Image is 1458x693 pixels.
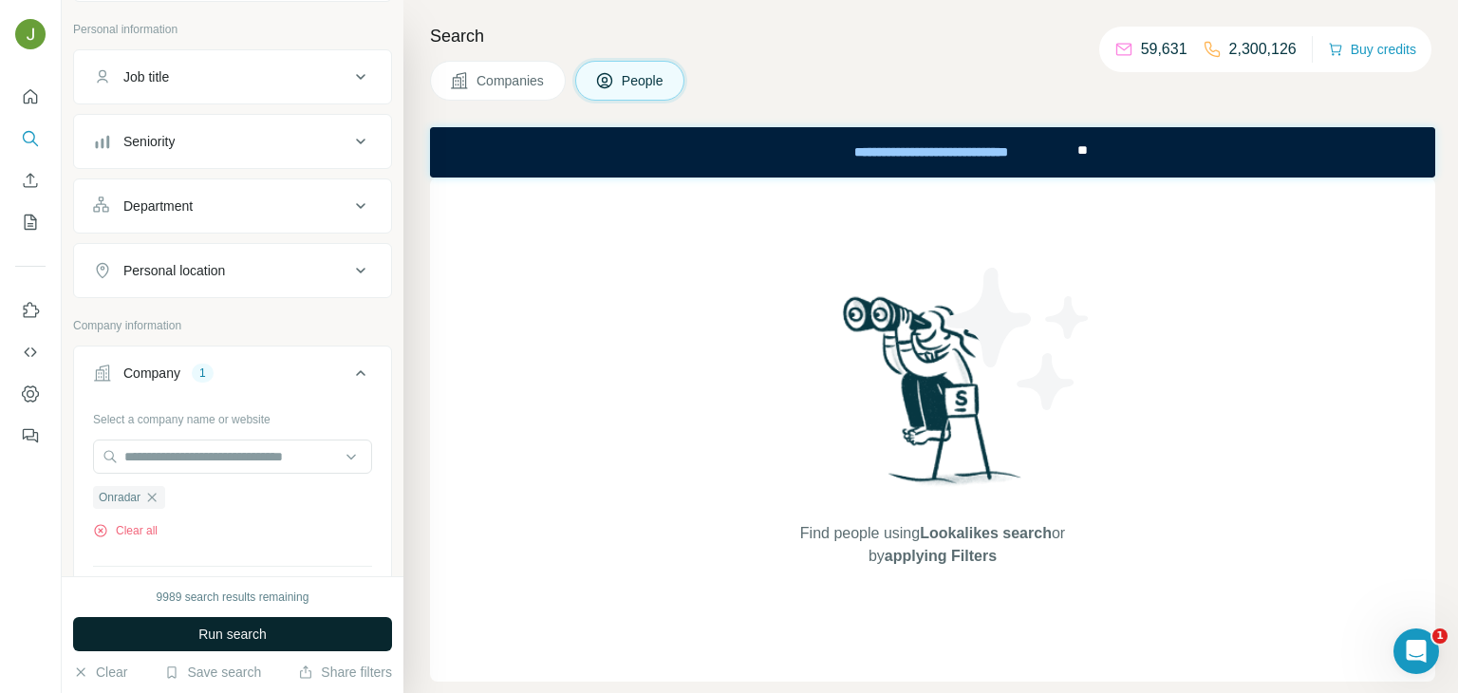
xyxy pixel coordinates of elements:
button: Save search [164,663,261,682]
iframe: Intercom live chat [1393,628,1439,674]
button: Dashboard [15,377,46,411]
p: 2,300,126 [1229,38,1297,61]
button: Buy credits [1328,36,1416,63]
div: 1 [192,365,214,382]
h4: Search [430,23,1435,49]
p: Personal information [73,21,392,38]
div: Select a company name or website [93,403,372,428]
div: Personal location [123,261,225,280]
button: Enrich CSV [15,163,46,197]
span: applying Filters [885,548,997,564]
div: Company [123,364,180,383]
img: Surfe Illustration - Woman searching with binoculars [834,291,1032,503]
button: Run search [73,617,392,651]
button: My lists [15,205,46,239]
button: Feedback [15,419,46,453]
span: People [622,71,665,90]
span: Onradar [99,489,140,506]
span: Companies [477,71,546,90]
button: Share filters [298,663,392,682]
div: Seniority [123,132,175,151]
div: Department [123,197,193,215]
span: 1 [1432,628,1448,644]
div: 9989 search results remaining [157,589,309,606]
button: Department [74,183,391,229]
button: Use Surfe API [15,335,46,369]
button: Use Surfe on LinkedIn [15,293,46,328]
img: Avatar [15,19,46,49]
span: Lookalikes search [920,525,1052,541]
div: Job title [123,67,169,86]
span: Run search [198,625,267,644]
img: Surfe Illustration - Stars [933,253,1104,424]
button: Job title [74,54,391,100]
p: Company information [73,317,392,334]
button: Clear [73,663,127,682]
button: Personal location [74,248,391,293]
p: 59,631 [1141,38,1187,61]
button: Seniority [74,119,391,164]
iframe: Banner [430,127,1435,178]
span: Find people using or by [780,522,1084,568]
button: Clear all [93,522,158,539]
button: Company1 [74,350,391,403]
button: Search [15,122,46,156]
button: Quick start [15,80,46,114]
